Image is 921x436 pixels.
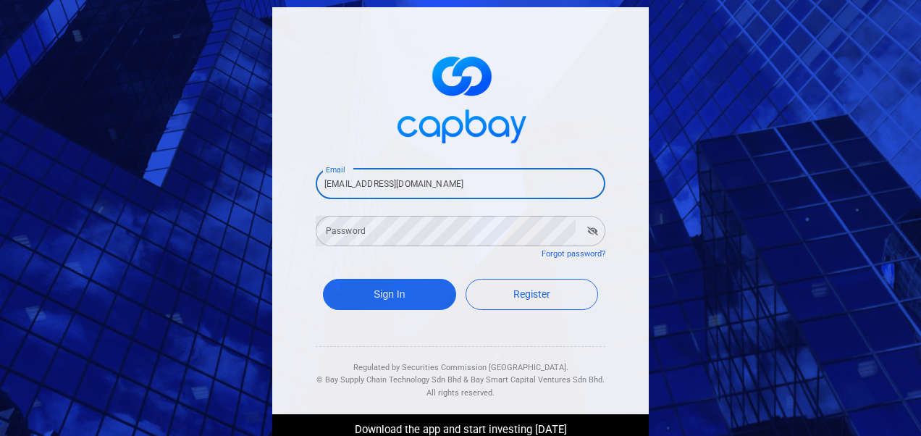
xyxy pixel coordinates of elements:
[513,288,550,300] span: Register
[388,43,533,151] img: logo
[471,375,605,385] span: Bay Smart Capital Ventures Sdn Bhd.
[542,249,605,259] a: Forgot password?
[466,279,599,310] a: Register
[316,347,605,400] div: Regulated by Securities Commission [GEOGRAPHIC_DATA]. & All rights reserved.
[323,279,456,310] button: Sign In
[316,375,461,385] span: © Bay Supply Chain Technology Sdn Bhd
[326,164,345,175] label: Email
